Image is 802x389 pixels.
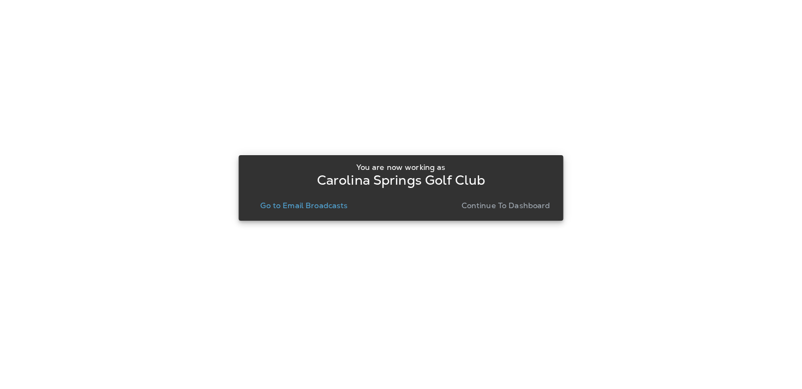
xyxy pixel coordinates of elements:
[462,201,550,210] p: Continue to Dashboard
[356,163,445,172] p: You are now working as
[317,176,486,185] p: Carolina Springs Golf Club
[256,198,352,213] button: Go to Email Broadcasts
[457,198,555,213] button: Continue to Dashboard
[260,201,348,210] p: Go to Email Broadcasts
